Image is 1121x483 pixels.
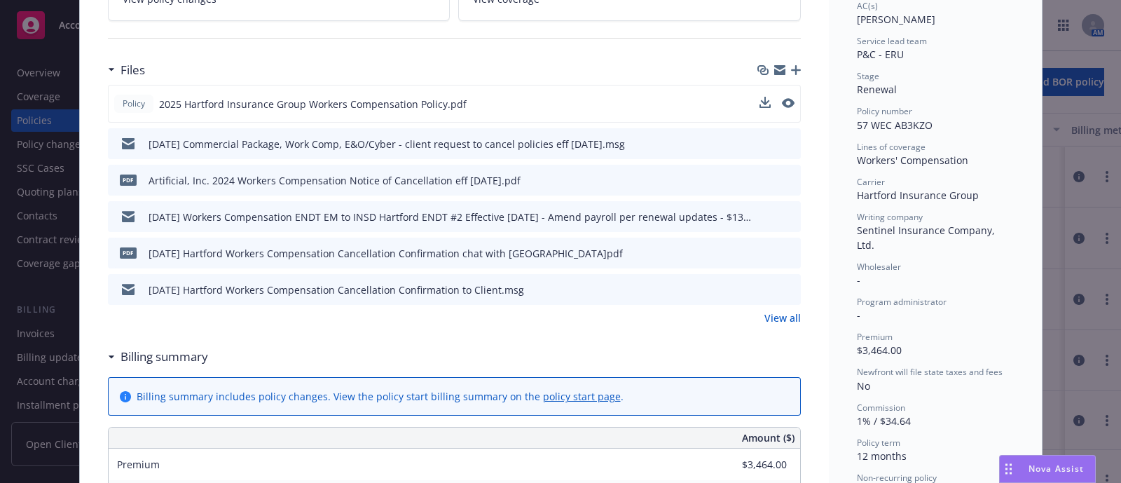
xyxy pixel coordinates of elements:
[857,83,897,96] span: Renewal
[760,137,771,151] button: download file
[117,458,160,471] span: Premium
[857,261,901,273] span: Wholesaler
[999,455,1096,483] button: Nova Assist
[857,70,879,82] span: Stage
[857,211,923,223] span: Writing company
[543,390,621,403] a: policy start page
[783,283,795,297] button: preview file
[857,449,907,463] span: 12 months
[760,246,771,261] button: download file
[782,97,795,111] button: preview file
[857,118,933,132] span: 57 WEC AB3KZO
[149,210,755,224] div: [DATE] Workers Compensation ENDT EM to INSD Hartford ENDT #2 Effective [DATE] - Amend payroll per...
[857,296,947,308] span: Program administrator
[857,35,927,47] span: Service lead team
[760,210,771,224] button: download file
[857,224,998,252] span: Sentinel Insurance Company, Ltd.
[857,379,870,393] span: No
[149,137,625,151] div: [DATE] Commercial Package, Work Comp, E&O/Cyber - client request to cancel policies eff [DATE].msg
[783,173,795,188] button: preview file
[857,13,935,26] span: [PERSON_NAME]
[149,173,521,188] div: Artificial, Inc. 2024 Workers Compensation Notice of Cancellation eff [DATE].pdf
[760,283,771,297] button: download file
[857,343,902,357] span: $3,464.00
[764,311,801,325] a: View all
[137,389,624,404] div: Billing summary includes policy changes. View the policy start billing summary on the .
[149,246,623,261] div: [DATE] Hartford Workers Compensation Cancellation Confirmation chat with [GEOGRAPHIC_DATA]pdf
[120,175,137,185] span: pdf
[759,97,771,108] button: download file
[759,97,771,111] button: download file
[149,283,524,297] div: [DATE] Hartford Workers Compensation Cancellation Confirmation to Client.msg
[783,137,795,151] button: preview file
[782,98,795,108] button: preview file
[704,454,795,475] input: 0.00
[108,348,208,366] div: Billing summary
[121,61,145,79] h3: Files
[1029,463,1084,475] span: Nova Assist
[121,348,208,366] h3: Billing summary
[857,141,926,153] span: Lines of coverage
[857,189,979,202] span: Hartford Insurance Group
[120,247,137,258] span: pdf
[760,173,771,188] button: download file
[857,308,860,322] span: -
[783,210,795,224] button: preview file
[742,430,795,445] span: Amount ($)
[857,176,885,188] span: Carrier
[857,105,912,117] span: Policy number
[857,48,904,61] span: P&C - ERU
[857,414,911,428] span: 1% / $34.64
[857,402,905,414] span: Commission
[783,246,795,261] button: preview file
[120,97,148,110] span: Policy
[159,97,467,111] span: 2025 Hartford Insurance Group Workers Compensation Policy.pdf
[108,61,145,79] div: Files
[857,366,1003,378] span: Newfront will file state taxes and fees
[1000,456,1017,482] div: Drag to move
[857,154,968,167] span: Workers' Compensation
[857,437,900,449] span: Policy term
[857,273,860,287] span: -
[857,331,893,343] span: Premium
